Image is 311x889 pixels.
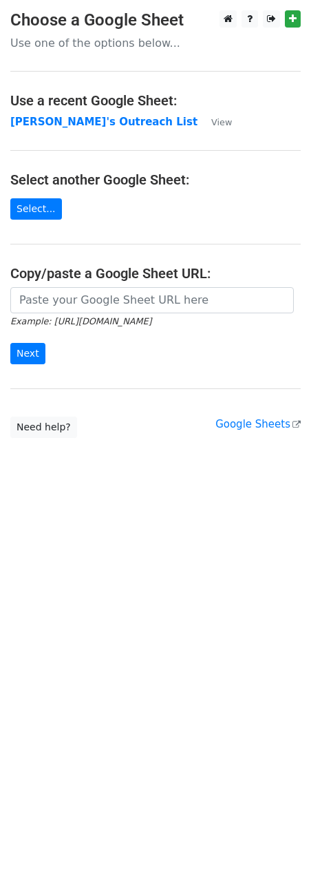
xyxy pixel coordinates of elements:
input: Paste your Google Sheet URL here [10,287,294,313]
small: Example: [URL][DOMAIN_NAME] [10,316,151,326]
input: Next [10,343,45,364]
h4: Select another Google Sheet: [10,171,301,188]
a: View [197,116,232,128]
h4: Use a recent Google Sheet: [10,92,301,109]
small: View [211,117,232,127]
a: Google Sheets [215,418,301,430]
a: Need help? [10,417,77,438]
p: Use one of the options below... [10,36,301,50]
a: Select... [10,198,62,220]
h4: Copy/paste a Google Sheet URL: [10,265,301,282]
h3: Choose a Google Sheet [10,10,301,30]
a: [PERSON_NAME]'s Outreach List [10,116,197,128]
